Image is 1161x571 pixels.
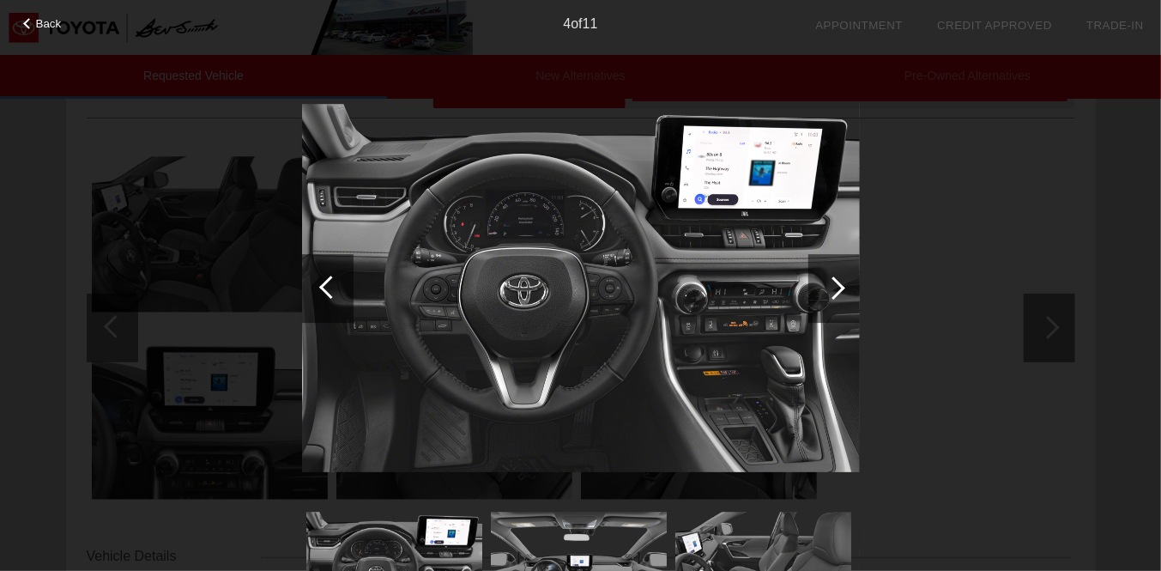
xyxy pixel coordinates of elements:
span: 11 [583,16,598,31]
a: Appointment [815,19,903,32]
span: 4 [563,16,571,31]
img: 2025tos111927541_1280_11.png [302,79,860,498]
span: Back [36,17,62,30]
a: Credit Approved [937,19,1052,32]
a: Trade-In [1086,19,1144,32]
